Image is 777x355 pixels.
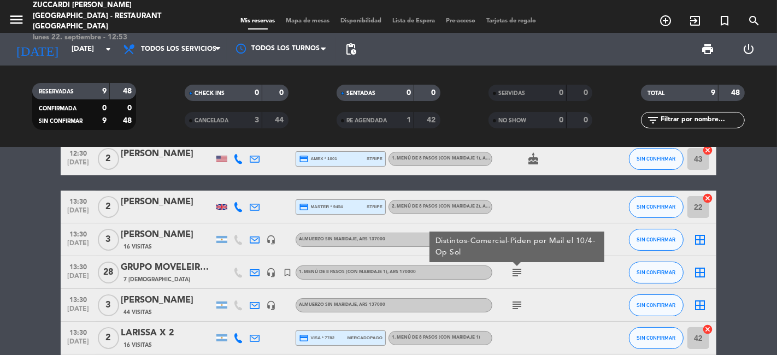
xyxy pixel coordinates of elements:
[357,303,385,307] span: , ARS 137000
[64,305,92,318] span: [DATE]
[392,335,480,340] span: 1. MENÚ DE 8 PASOS (con maridaje 1)
[629,229,684,251] button: SIN CONFIRMAR
[121,228,214,242] div: [PERSON_NAME]
[584,116,590,124] strong: 0
[141,45,216,53] span: Todos los servicios
[629,327,684,349] button: SIN CONFIRMAR
[346,91,375,96] span: SENTADAS
[8,11,25,28] i: menu
[127,104,134,112] strong: 0
[357,237,385,241] span: , ARS 137000
[282,268,292,277] i: turned_in_not
[637,335,676,341] span: SIN CONFIRMAR
[123,308,152,317] span: 44 Visitas
[510,299,523,312] i: subject
[98,262,119,283] span: 28
[344,43,357,56] span: pending_actions
[64,207,92,220] span: [DATE]
[510,266,523,279] i: subject
[64,338,92,351] span: [DATE]
[39,89,74,94] span: RESERVADAS
[427,116,438,124] strong: 42
[637,269,676,275] span: SIN CONFIRMAR
[693,299,707,312] i: border_all
[299,154,309,164] i: credit_card
[299,270,416,274] span: 1. MENÚ DE 8 PASOS (con maridaje 1)
[299,154,337,164] span: amex * 1001
[299,333,334,343] span: visa * 7782
[98,327,119,349] span: 2
[39,106,76,111] span: CONFIRMADA
[98,294,119,316] span: 3
[98,148,119,170] span: 2
[64,293,92,305] span: 13:30
[348,334,382,341] span: mercadopago
[102,87,107,95] strong: 9
[702,145,713,156] i: cancel
[64,159,92,171] span: [DATE]
[660,114,744,126] input: Filtrar por nombre...
[64,146,92,159] span: 12:30
[266,268,276,277] i: headset_mic
[637,156,676,162] span: SIN CONFIRMAR
[102,117,107,125] strong: 9
[701,43,714,56] span: print
[195,118,228,123] span: CANCELADA
[498,118,526,123] span: NO SHOW
[702,193,713,204] i: cancel
[299,333,309,343] i: credit_card
[637,204,676,210] span: SIN CONFIRMAR
[441,18,481,24] span: Pre-acceso
[64,326,92,338] span: 13:30
[121,147,214,161] div: [PERSON_NAME]
[387,18,441,24] span: Lista de Espera
[123,87,134,95] strong: 48
[255,89,259,97] strong: 0
[123,242,152,251] span: 16 Visitas
[266,300,276,310] i: headset_mic
[64,227,92,240] span: 13:30
[702,324,713,335] i: cancel
[299,237,385,241] span: Almuerzo sin maridaje
[8,11,25,32] button: menu
[629,294,684,316] button: SIN CONFIRMAR
[98,229,119,251] span: 3
[121,293,214,307] div: [PERSON_NAME]
[728,33,769,66] div: LOG OUT
[435,235,599,258] div: Distintos-Comercial-Piden por Mail el 10/4-Op Sol
[559,116,563,124] strong: 0
[281,18,335,24] span: Mapa de mesas
[33,32,186,43] div: lunes 22. septiembre - 12:53
[121,326,214,340] div: LARISSA X 2
[8,37,66,61] i: [DATE]
[367,203,382,210] span: stripe
[637,302,676,308] span: SIN CONFIRMAR
[64,273,92,285] span: [DATE]
[629,196,684,218] button: SIN CONFIRMAR
[480,156,509,161] span: , ARS 170000
[64,260,92,273] span: 13:30
[629,262,684,283] button: SIN CONFIRMAR
[432,89,438,97] strong: 0
[64,240,92,252] span: [DATE]
[39,119,83,124] span: SIN CONFIRMAR
[718,14,731,27] i: turned_in_not
[646,114,660,127] i: filter_list
[584,89,590,97] strong: 0
[299,202,309,212] i: credit_card
[481,18,542,24] span: Tarjetas de regalo
[407,89,411,97] strong: 0
[742,43,755,56] i: power_settings_new
[266,235,276,245] i: headset_mic
[367,155,382,162] span: stripe
[255,116,259,124] strong: 3
[747,14,761,27] i: search
[123,341,152,350] span: 16 Visitas
[629,148,684,170] button: SIN CONFIRMAR
[480,204,509,209] span: , ARS 230000
[279,89,286,97] strong: 0
[102,43,115,56] i: arrow_drop_down
[711,89,715,97] strong: 9
[637,236,676,242] span: SIN CONFIRMAR
[123,117,134,125] strong: 48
